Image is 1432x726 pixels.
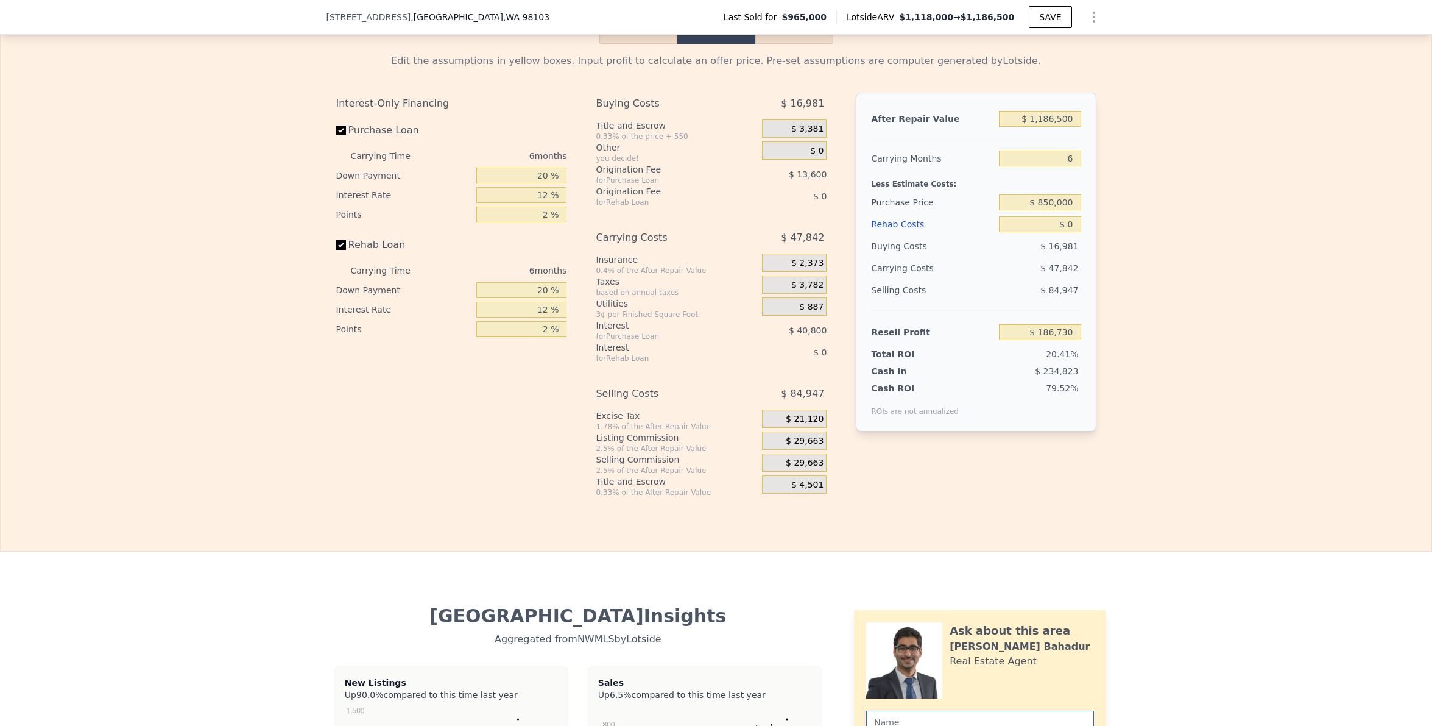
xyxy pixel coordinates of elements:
[791,280,824,291] span: $ 3,782
[1040,241,1078,251] span: $ 16,981
[791,480,824,491] span: $ 4,501
[871,191,994,213] div: Purchase Price
[799,302,824,313] span: $ 887
[871,348,947,360] div: Total ROI
[781,383,824,405] span: $ 84,947
[336,205,472,224] div: Points
[950,654,1037,669] div: Real Estate Agent
[950,639,1090,654] div: [PERSON_NAME] Bahadur
[781,11,827,23] span: $965,000
[596,93,732,115] div: Buying Costs
[871,169,1081,191] div: Less Estimate Costs:
[596,454,757,466] div: Selling Commission
[813,347,827,357] span: $ 0
[791,124,824,135] span: $ 3,381
[871,108,994,130] div: After Repair Value
[596,266,757,276] div: 0.4% of the After Repair Value
[598,677,811,689] div: Sales
[596,297,757,310] div: Utilities
[596,163,732,176] div: Origination Fee
[871,148,994,169] div: Carrying Months
[1035,366,1078,376] span: $ 234,823
[336,280,472,300] div: Down Payment
[1046,383,1078,393] span: 79.52%
[596,119,757,132] div: Title and Escrow
[813,191,827,201] span: $ 0
[336,605,820,627] div: [GEOGRAPHIC_DATA] Insights
[346,706,364,715] text: 1,500
[336,119,472,141] label: Purchase Loan
[596,410,757,422] div: Excise Tax
[351,146,430,166] div: Carrying Time
[596,475,757,488] div: Title and Escrow
[596,354,732,363] div: for Rehab Loan
[871,365,947,377] div: Cash In
[781,227,824,249] span: $ 47,842
[810,146,824,157] span: $ 0
[871,394,959,416] div: ROIs are not annualized
[596,254,757,266] div: Insurance
[336,627,820,647] div: Aggregated from NWMLS by Lotside
[871,235,994,257] div: Buying Costs
[596,319,732,332] div: Interest
[345,689,558,696] div: Up compared to this time last year
[596,141,757,154] div: Other
[791,258,824,269] span: $ 2,373
[899,12,953,22] span: $1,118,000
[596,466,757,475] div: 2.5% of the After Repair Value
[596,432,757,444] div: Listing Commission
[596,132,757,141] div: 0.33% of the price + 550
[1040,263,1078,273] span: $ 47,842
[596,276,757,288] div: Taxes
[1029,6,1071,28] button: SAVE
[336,300,472,319] div: Interest Rate
[598,689,811,696] div: Up compared to this time last year
[596,176,732,185] div: for Purchase Loan
[789,326,827,335] span: $ 40,800
[596,422,757,432] div: 1.78% of the After Repair Value
[336,166,472,185] div: Down Payment
[789,169,827,179] span: $ 13,600
[596,332,732,341] div: for Purchase Loan
[596,288,757,297] div: based on annual taxes
[871,257,947,279] div: Carrying Costs
[596,310,757,319] div: 3¢ per Finished Square Foot
[336,234,472,256] label: Rehab Loan
[503,12,549,22] span: , WA 98103
[610,690,632,700] span: 6.5%
[871,321,994,343] div: Resell Profit
[345,677,558,689] div: New Listings
[899,11,1014,23] span: →
[351,261,430,280] div: Carrying Time
[356,690,383,700] span: 90.0%
[871,382,959,394] div: Cash ROI
[336,240,346,250] input: Rehab Loan
[786,436,824,447] span: $ 29,663
[435,146,567,166] div: 6 months
[781,93,824,115] span: $ 16,981
[435,261,567,280] div: 6 months
[596,341,732,354] div: Interest
[596,198,732,207] div: for Rehab Loan
[336,126,346,135] input: Purchase Loan
[596,444,757,454] div: 2.5% of the After Repair Value
[336,319,472,339] div: Points
[1040,285,1078,295] span: $ 84,947
[871,279,994,301] div: Selling Costs
[336,93,567,115] div: Interest-Only Financing
[1082,5,1106,29] button: Show Options
[596,154,757,163] div: you decide!
[596,185,732,198] div: Origination Fee
[786,458,824,469] span: $ 29,663
[596,488,757,497] div: 0.33% of the After Repair Value
[950,622,1070,639] div: Ask about this area
[786,414,824,425] span: $ 21,120
[336,54,1096,68] div: Edit the assumptions in yellow boxes. Input profit to calculate an offer price. Pre-set assumptio...
[336,185,472,205] div: Interest Rate
[871,213,994,235] div: Rehab Costs
[411,11,549,23] span: , [GEOGRAPHIC_DATA]
[1046,349,1078,359] span: 20.41%
[326,11,411,23] span: [STREET_ADDRESS]
[847,11,899,23] span: Lotside ARV
[596,383,732,405] div: Selling Costs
